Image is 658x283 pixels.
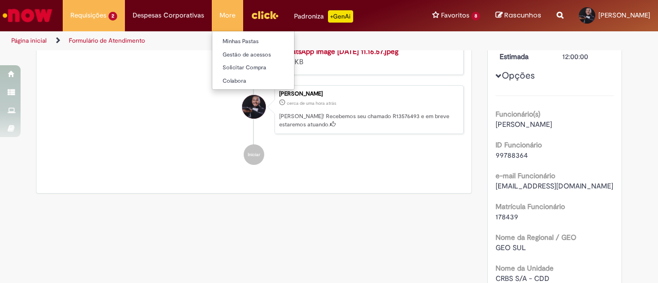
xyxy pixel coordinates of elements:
[441,10,469,21] span: Favoritos
[496,212,518,221] span: 178439
[496,140,542,149] b: ID Funcionário
[44,85,464,135] li: Marlon Simao Lopes Neves
[287,100,336,106] span: cerca de uma hora atrás
[279,91,458,97] div: [PERSON_NAME]
[282,46,453,67] div: 169 KB
[220,10,235,21] span: More
[492,41,555,62] dt: Conclusão Estimada
[8,31,431,50] ul: Trilhas de página
[279,112,458,128] p: [PERSON_NAME]! Recebemos seu chamado R13576493 e em breve estaremos atuando.
[496,171,555,180] b: e-mail Funcionário
[212,62,325,73] a: Solicitar Compra
[496,181,613,191] span: [EMAIL_ADDRESS][DOMAIN_NAME]
[69,36,145,45] a: Formulário de Atendimento
[251,7,279,23] img: click_logo_yellow_360x200.png
[496,109,540,119] b: Funcionário(s)
[242,95,266,119] div: Marlon Simao Lopes Neves
[598,11,650,20] span: [PERSON_NAME]
[496,263,554,273] b: Nome da Unidade
[496,150,528,160] span: 99788364
[1,5,54,26] img: ServiceNow
[212,36,325,47] a: Minhas Pastas
[504,10,541,20] span: Rascunhos
[562,41,610,62] div: [DATE] 12:00:00
[496,233,576,242] b: Nome da Regional / GEO
[212,49,325,61] a: Gestão de acessos
[282,47,398,56] a: WhatsApp Image [DATE] 11.16.57.jpeg
[294,10,353,23] div: Padroniza
[496,243,526,252] span: GEO SUL
[496,202,565,211] b: Matrícula Funcionário
[496,11,541,21] a: Rascunhos
[44,6,464,176] ul: Histórico de tíquete
[133,10,204,21] span: Despesas Corporativas
[11,36,47,45] a: Página inicial
[328,10,353,23] p: +GenAi
[108,12,117,21] span: 2
[212,31,295,90] ul: More
[70,10,106,21] span: Requisições
[212,76,325,87] a: Colabora
[471,12,480,21] span: 8
[496,120,552,129] span: [PERSON_NAME]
